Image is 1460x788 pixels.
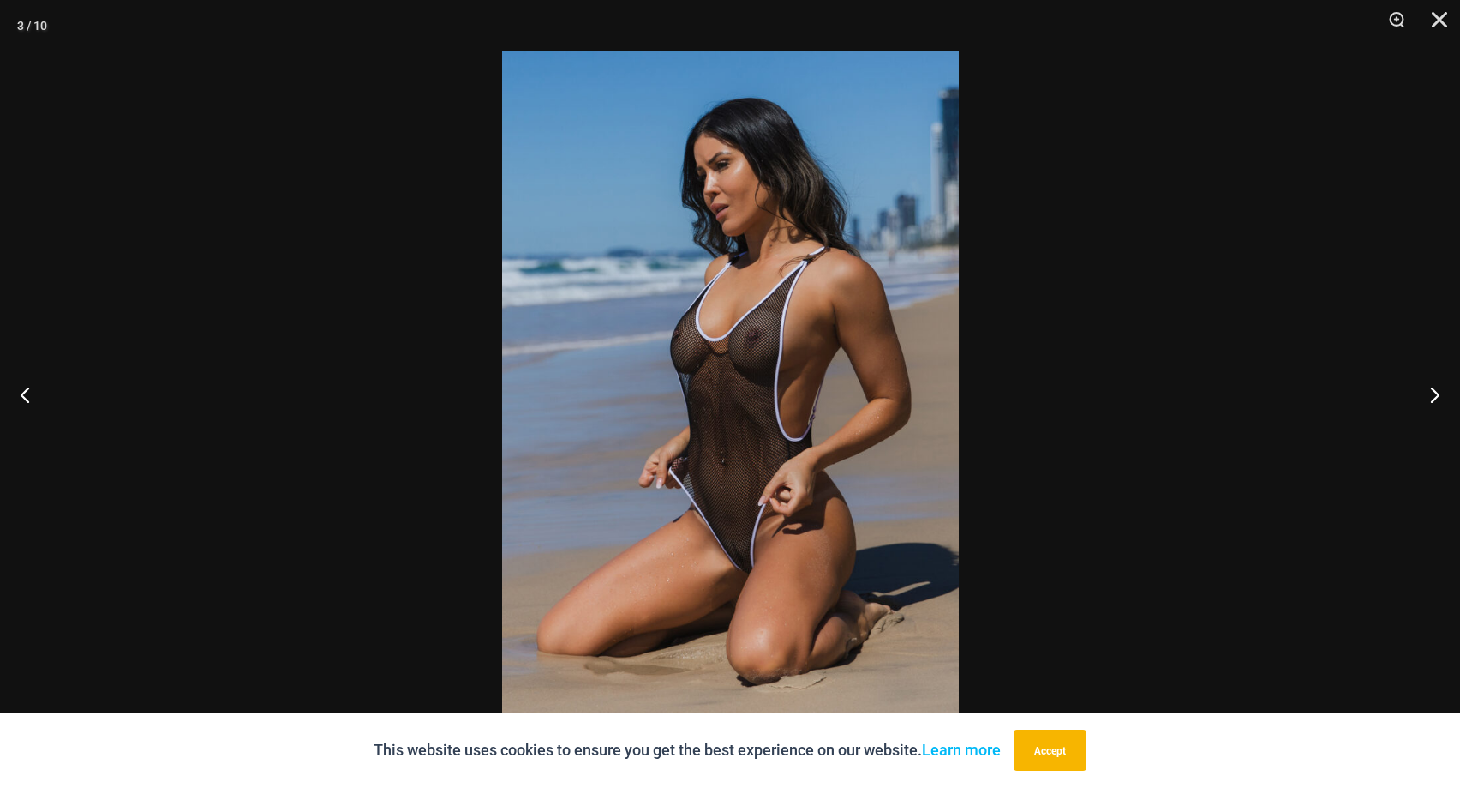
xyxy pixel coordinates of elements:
[1014,730,1086,771] button: Accept
[1396,352,1460,437] button: Next
[17,13,47,39] div: 3 / 10
[922,741,1001,759] a: Learn more
[502,51,959,737] img: Tradewinds Ink and Ivory 807 One Piece 06
[374,737,1001,763] p: This website uses cookies to ensure you get the best experience on our website.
